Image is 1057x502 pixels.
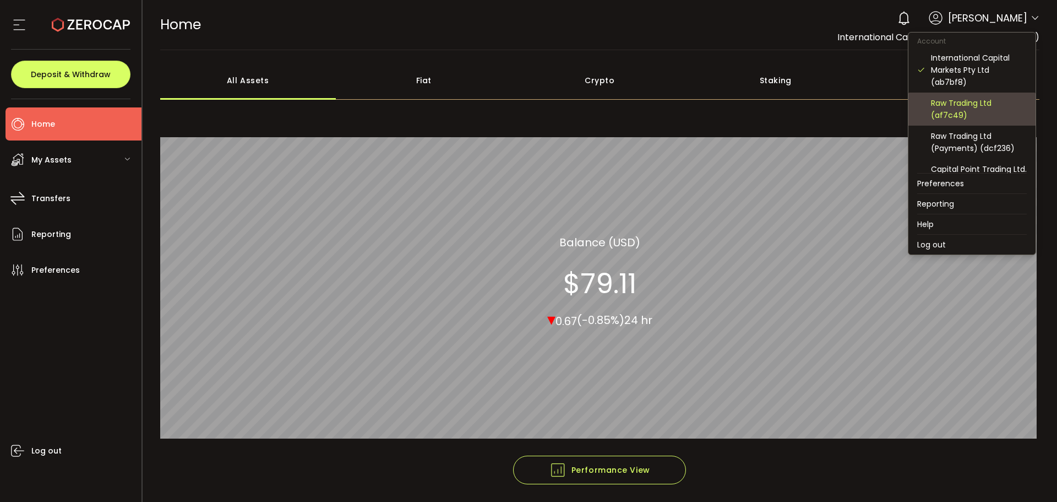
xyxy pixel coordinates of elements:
[31,116,55,132] span: Home
[31,262,80,278] span: Preferences
[160,61,336,100] div: All Assets
[931,97,1027,121] div: Raw Trading Ltd (af7c49)
[908,214,1036,234] li: Help
[908,194,1036,214] li: Reporting
[31,226,71,242] span: Reporting
[512,61,688,100] div: Crypto
[559,234,640,250] section: Balance (USD)
[549,462,650,478] span: Performance View
[931,130,1027,154] div: Raw Trading Ltd (Payments) (dcf236)
[11,61,130,88] button: Deposit & Withdraw
[948,10,1027,25] span: [PERSON_NAME]
[908,174,1036,193] li: Preferences
[336,61,512,100] div: Fiat
[160,15,201,34] span: Home
[31,443,62,459] span: Log out
[864,61,1040,100] div: Structured Products
[555,313,577,328] span: 0.67
[577,312,624,328] span: (-0.85%)
[624,312,652,328] span: 24 hr
[547,307,555,331] span: ▾
[563,267,636,300] section: $79.11
[908,36,955,46] span: Account
[1002,449,1057,502] iframe: Chat Widget
[837,31,1039,44] span: International Capital Markets Pty Ltd (ab7bf8)
[931,52,1027,88] div: International Capital Markets Pty Ltd (ab7bf8)
[31,71,111,78] span: Deposit & Withdraw
[931,163,1027,187] div: Capital Point Trading Ltd. (Payments) (de1af4)
[31,191,70,207] span: Transfers
[688,61,864,100] div: Staking
[908,235,1036,255] li: Log out
[31,152,72,168] span: My Assets
[513,456,686,484] button: Performance View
